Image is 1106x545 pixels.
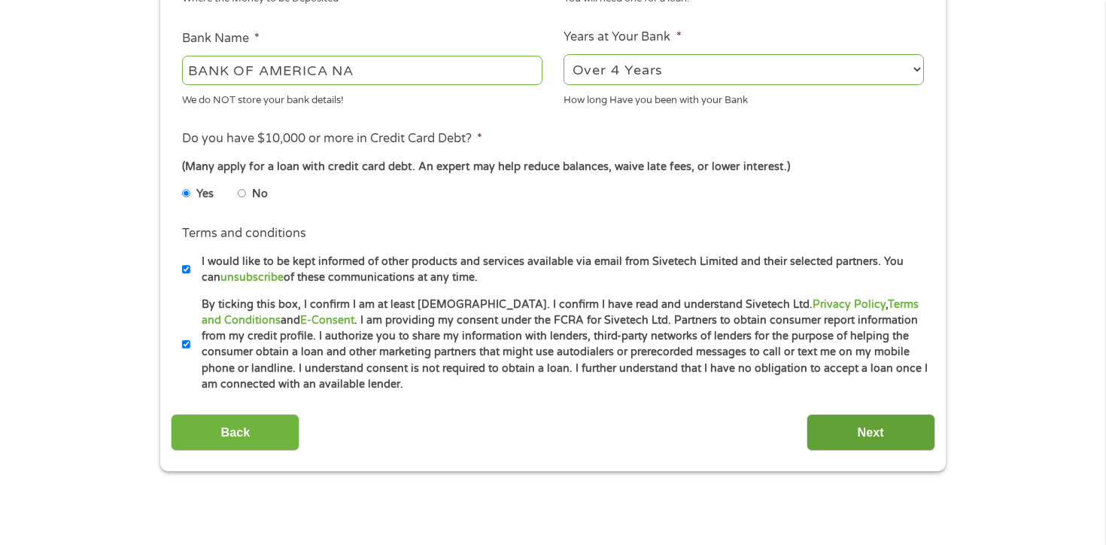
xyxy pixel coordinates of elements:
[182,159,924,175] div: (Many apply for a loan with credit card debt. An expert may help reduce balances, waive late fees...
[300,314,354,327] a: E-Consent
[202,298,919,327] a: Terms and Conditions
[807,414,935,451] input: Next
[182,131,482,147] label: Do you have $10,000 or more in Credit Card Debt?
[813,298,886,311] a: Privacy Policy
[171,414,299,451] input: Back
[196,186,214,202] label: Yes
[252,186,268,202] label: No
[190,297,928,393] label: By ticking this box, I confirm I am at least [DEMOGRAPHIC_DATA]. I confirm I have read and unders...
[564,87,924,108] div: How long Have you been with your Bank
[182,31,260,47] label: Bank Name
[190,254,928,286] label: I would like to be kept informed of other products and services available via email from Sivetech...
[182,226,306,242] label: Terms and conditions
[220,271,284,284] a: unsubscribe
[564,29,681,45] label: Years at Your Bank
[182,87,542,108] div: We do NOT store your bank details!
